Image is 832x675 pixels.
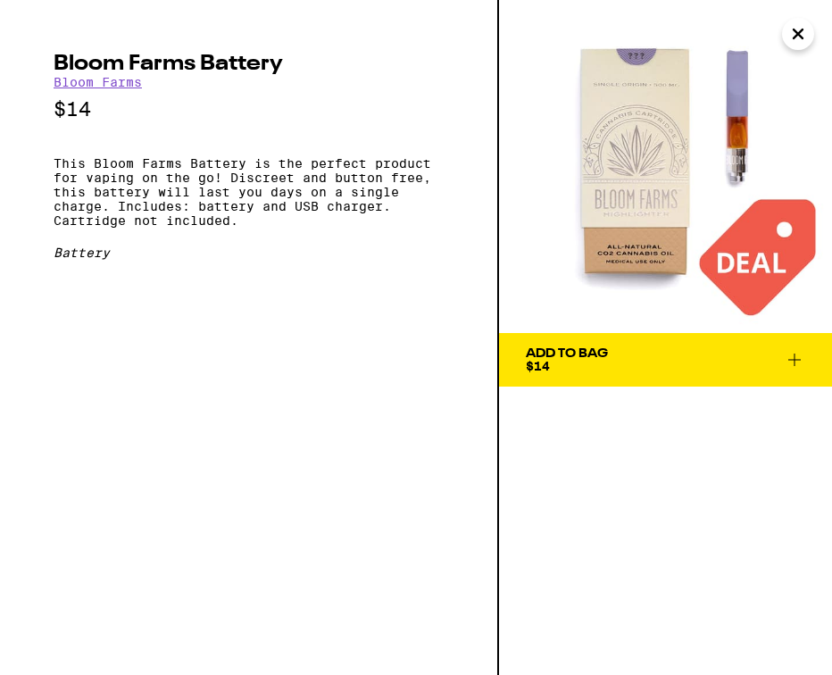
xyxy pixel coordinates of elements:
h2: Bloom Farms Battery [54,54,444,75]
span: $14 [526,359,550,373]
a: Bloom Farms [54,75,142,89]
div: Battery [54,246,444,260]
button: Close [782,18,814,50]
button: Add To Bag$14 [499,333,832,387]
p: This Bloom Farms Battery is the perfect product for vaping on the go! Discreet and button free, t... [54,156,444,228]
div: Add To Bag [526,347,608,360]
span: Hi. Need any help? [11,12,129,27]
p: $14 [54,98,444,121]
